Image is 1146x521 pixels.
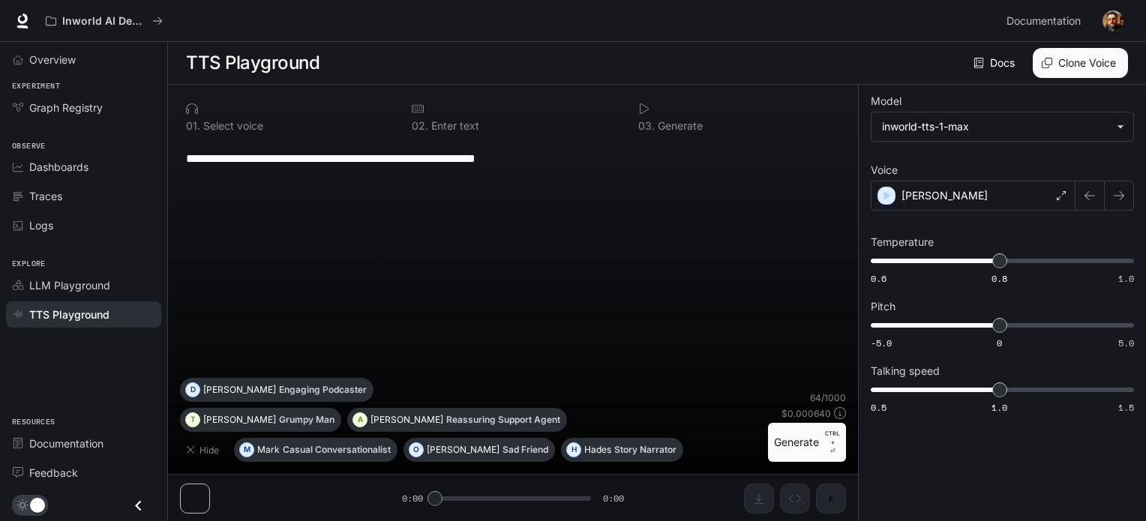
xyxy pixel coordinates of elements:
a: Feedback [6,460,161,486]
div: M [240,438,253,462]
p: CTRL + [825,429,840,447]
button: Hide [180,438,228,462]
p: Sad Friend [502,445,548,454]
span: Overview [29,52,76,67]
p: Pitch [871,301,895,312]
span: Traces [29,188,62,204]
p: Enter text [428,121,479,131]
p: Hades [584,445,611,454]
p: [PERSON_NAME] [203,385,276,394]
a: Traces [6,183,161,209]
button: GenerateCTRL +⏎ [768,423,846,462]
button: User avatar [1098,6,1128,36]
p: ⏎ [825,429,840,456]
p: [PERSON_NAME] [901,188,988,203]
a: TTS Playground [6,301,161,328]
span: Documentation [1006,12,1081,31]
div: A [353,408,367,432]
span: 0 [997,337,1002,349]
span: 1.5 [1118,401,1134,414]
p: 0 3 . [638,121,655,131]
div: inworld-tts-1-max [882,119,1109,134]
span: 0.5 [871,401,886,414]
a: Overview [6,46,161,73]
a: Documentation [1000,6,1092,36]
span: TTS Playground [29,307,109,322]
p: Mark [257,445,280,454]
p: Model [871,96,901,106]
button: Close drawer [121,490,155,521]
button: Clone Voice [1033,48,1128,78]
button: T[PERSON_NAME]Grumpy Man [180,408,341,432]
p: Select voice [200,121,263,131]
a: Logs [6,212,161,238]
span: Dark mode toggle [30,496,45,513]
button: All workspaces [39,6,169,36]
a: LLM Playground [6,272,161,298]
a: Graph Registry [6,94,161,121]
p: Reassuring Support Agent [446,415,560,424]
p: [PERSON_NAME] [427,445,499,454]
p: $ 0.000640 [781,407,831,420]
span: Dashboards [29,159,88,175]
p: 64 / 1000 [810,391,846,404]
a: Docs [970,48,1021,78]
h1: TTS Playground [186,48,319,78]
p: Casual Conversationalist [283,445,391,454]
span: Feedback [29,465,78,481]
span: Logs [29,217,53,233]
img: User avatar [1102,10,1123,31]
span: 5.0 [1118,337,1134,349]
div: T [186,408,199,432]
p: Inworld AI Demos [62,15,146,28]
div: H [567,438,580,462]
span: -5.0 [871,337,892,349]
p: Grumpy Man [279,415,334,424]
p: [PERSON_NAME] [203,415,276,424]
p: Talking speed [871,366,940,376]
a: Documentation [6,430,161,457]
button: HHadesStory Narrator [561,438,683,462]
p: Voice [871,165,898,175]
p: Engaging Podcaster [279,385,367,394]
span: Graph Registry [29,100,103,115]
div: inworld-tts-1-max [871,112,1133,141]
button: D[PERSON_NAME]Engaging Podcaster [180,378,373,402]
span: LLM Playground [29,277,110,293]
p: 0 2 . [412,121,428,131]
a: Dashboards [6,154,161,180]
span: 0.6 [871,272,886,285]
span: 0.8 [991,272,1007,285]
button: O[PERSON_NAME]Sad Friend [403,438,555,462]
p: Story Narrator [614,445,676,454]
p: Generate [655,121,703,131]
p: 0 1 . [186,121,200,131]
p: [PERSON_NAME] [370,415,443,424]
span: 1.0 [991,401,1007,414]
p: Temperature [871,237,934,247]
button: A[PERSON_NAME]Reassuring Support Agent [347,408,567,432]
span: 1.0 [1118,272,1134,285]
button: MMarkCasual Conversationalist [234,438,397,462]
div: D [186,378,199,402]
span: Documentation [29,436,103,451]
div: O [409,438,423,462]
